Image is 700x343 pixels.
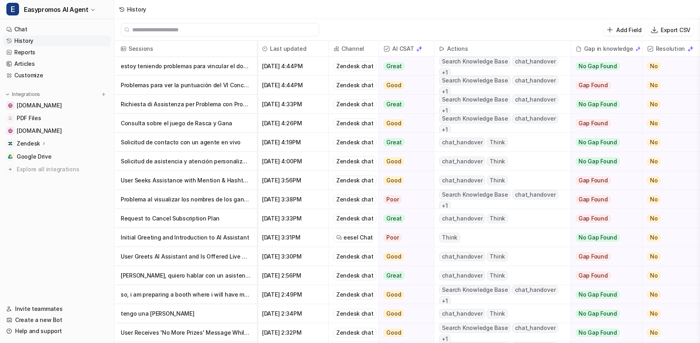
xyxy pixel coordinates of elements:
[384,195,401,203] span: Poor
[121,304,251,323] p: tengo una [PERSON_NAME]
[379,152,429,171] button: Good
[384,329,404,337] span: Good
[334,119,376,128] div: Zendesk chat
[574,41,639,57] div: Gap in knowledge
[379,57,429,76] button: Great
[439,296,451,306] span: + 1
[647,100,661,108] span: No
[576,119,611,127] span: Gap Found
[439,125,451,134] span: + 1
[647,138,661,146] span: No
[576,310,620,318] span: No Gap Found
[334,252,376,261] div: Zendesk chat
[487,214,508,223] span: Think
[379,76,429,95] button: Good
[487,271,508,280] span: Think
[12,91,40,98] p: Integrations
[576,291,620,299] span: No Gap Found
[334,80,376,90] div: Zendesk chat
[571,152,636,171] button: No Gap Found
[379,171,429,190] button: Good
[6,165,14,173] img: explore all integrations
[439,57,511,66] span: Search Knowledge Base
[487,252,508,261] span: Think
[334,328,376,337] div: Zendesk chat
[439,233,460,242] span: Think
[379,323,429,342] button: Good
[121,95,251,114] p: Richiesta di Assistenza per Problema con Promozione ID 996028
[379,285,429,304] button: Good
[17,140,40,148] p: Zendesk
[384,138,405,146] span: Great
[576,253,611,261] span: Gap Found
[260,76,325,95] span: [DATE] 4:44PM
[384,100,405,108] span: Great
[439,106,451,115] span: + 1
[384,272,405,280] span: Great
[379,114,429,133] button: Good
[647,215,661,222] span: No
[3,314,111,326] a: Create a new Bot
[260,95,325,114] span: [DATE] 4:33PM
[336,234,371,241] a: eesel Chat
[379,247,429,266] button: Good
[17,127,62,135] span: [DOMAIN_NAME]
[334,157,376,166] div: Zendesk chat
[647,272,661,280] span: No
[571,114,636,133] button: Gap Found
[647,234,661,241] span: No
[647,119,661,127] span: No
[379,95,429,114] button: Great
[439,138,485,147] span: chat_handover
[512,285,558,295] span: chat_handover
[576,234,620,241] span: No Gap Found
[3,151,111,162] a: Google DriveGoogle Drive
[576,62,620,70] span: No Gap Found
[384,81,404,89] span: Good
[260,171,325,190] span: [DATE] 3:56PM
[6,3,19,15] span: E
[3,125,111,136] a: www.easypromosapp.com[DOMAIN_NAME]
[8,141,13,146] img: Zendesk
[260,152,325,171] span: [DATE] 4:00PM
[647,62,661,70] span: No
[648,24,694,36] button: Export CSV
[379,190,429,209] button: Poor
[260,114,325,133] span: [DATE] 4:26PM
[121,114,251,133] p: Consulta sobre el juego de Rasca y Gana
[384,291,404,299] span: Good
[334,309,376,318] div: Zendesk chat
[121,323,251,342] p: User Receives 'No More Prizes' Message While Testing Application
[121,171,251,190] p: User Seeks Assistance with Mention & Hashtag Contest Promotion
[121,76,251,95] p: Problemas para ver la puntuación del VI Concurso de Fotografía de Caja Rural de [GEOGRAPHIC_DATA]
[576,176,611,184] span: Gap Found
[260,133,325,152] span: [DATE] 4:19PM
[439,190,511,199] span: Search Knowledge Base
[571,247,636,266] button: Gap Found
[439,114,511,123] span: Search Knowledge Base
[3,90,42,98] button: Integrations
[571,266,636,285] button: Gap Found
[576,100,620,108] span: No Gap Found
[571,171,636,190] button: Gap Found
[384,215,405,222] span: Great
[439,323,511,333] span: Search Knowledge Base
[260,190,325,209] span: [DATE] 3:38PM
[334,100,376,109] div: Zendesk chat
[487,176,508,185] span: Think
[17,153,52,161] span: Google Drive
[384,234,401,241] span: Poor
[260,57,325,76] span: [DATE] 4:44PM
[439,309,485,318] span: chat_handover
[121,57,251,76] p: estoy teniendo problemas para vincular el dominio de una promocion. Tengo entend
[571,228,636,247] button: No Gap Found
[17,114,41,122] span: PDF Files
[512,190,558,199] span: chat_handover
[604,24,644,36] button: Add Field
[17,102,62,109] span: [DOMAIN_NAME]
[3,113,111,124] a: PDF FilesPDF Files
[439,87,451,96] span: + 1
[439,271,485,280] span: chat_handover
[616,26,641,34] p: Add Field
[8,103,13,108] img: easypromos-apiref.redoc.ly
